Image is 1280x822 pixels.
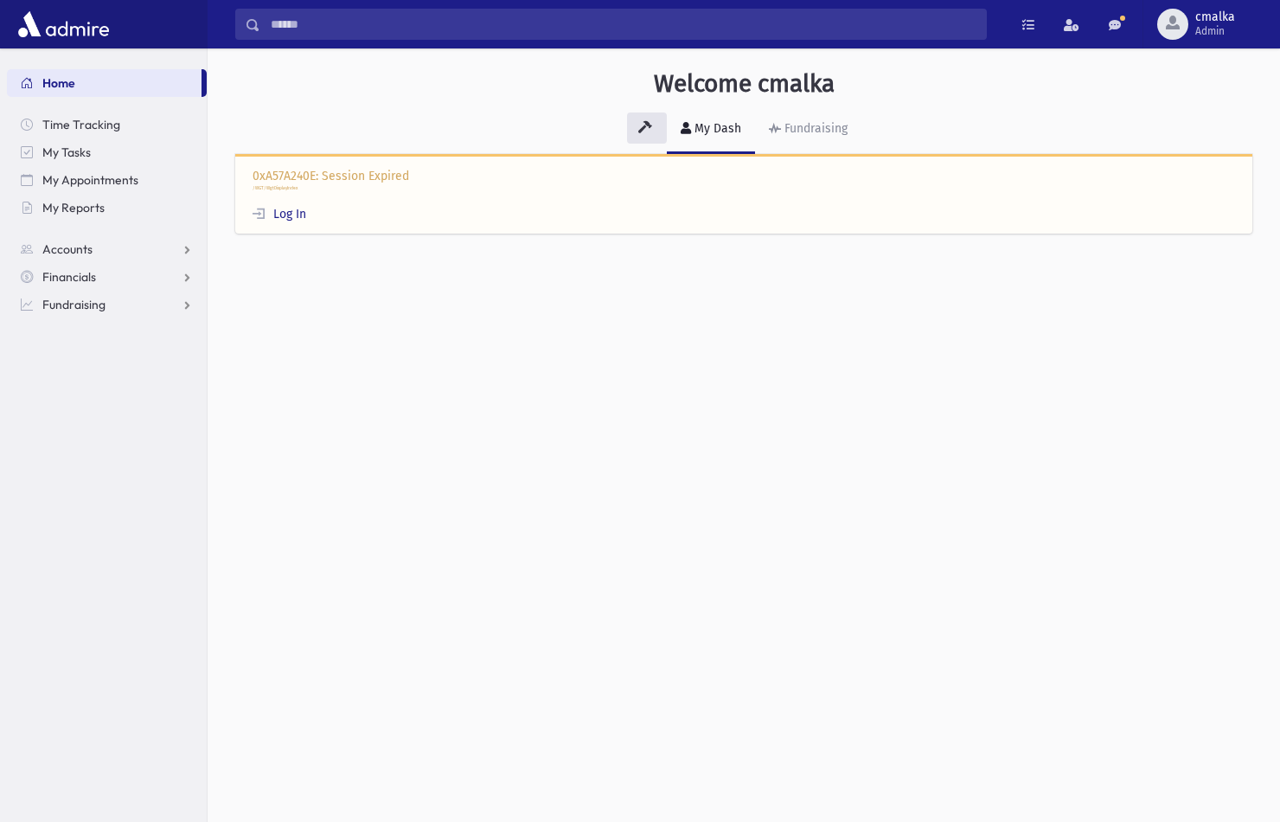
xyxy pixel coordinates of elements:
input: Search [260,9,986,40]
span: My Tasks [42,144,91,160]
a: Fundraising [7,291,207,318]
div: Fundraising [781,121,848,136]
a: Time Tracking [7,111,207,138]
span: Fundraising [42,297,106,312]
p: /WGT/WgtDisplayIndex [253,185,1235,192]
a: Financials [7,263,207,291]
div: My Dash [691,121,741,136]
img: AdmirePro [14,7,113,42]
a: Accounts [7,235,207,263]
h3: Welcome cmalka [654,69,835,99]
span: Time Tracking [42,117,120,132]
div: 0xA57A240E: Session Expired [235,154,1252,234]
span: My Appointments [42,172,138,188]
a: My Reports [7,194,207,222]
a: Fundraising [755,106,861,154]
a: Log In [253,207,306,222]
a: My Appointments [7,166,207,194]
span: cmalka [1195,10,1235,24]
a: Home [7,69,202,97]
span: Accounts [42,241,93,257]
span: My Reports [42,200,105,215]
a: My Dash [667,106,755,154]
span: Admin [1195,24,1235,38]
span: Financials [42,269,96,285]
a: My Tasks [7,138,207,166]
span: Home [42,75,75,91]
